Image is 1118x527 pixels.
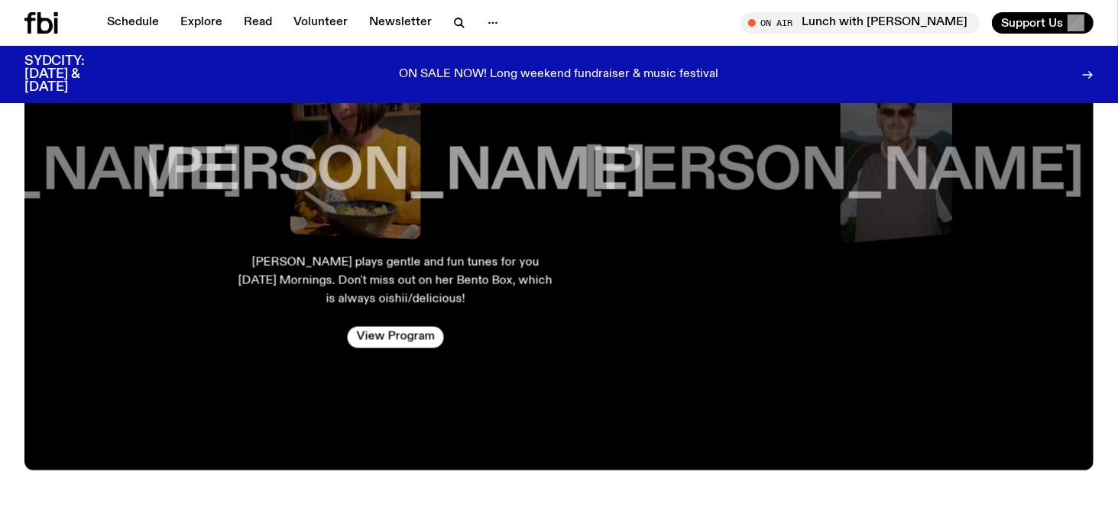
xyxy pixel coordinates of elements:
[740,12,980,34] button: On AirLunch with [PERSON_NAME]
[992,12,1094,34] button: Support Us
[24,55,122,94] h3: SYDCITY: [DATE] & [DATE]
[237,254,555,309] p: [PERSON_NAME] plays gentle and fun tunes for you [DATE] Mornings. Don't miss out on her Bento Box...
[145,144,646,202] h3: [PERSON_NAME]
[583,144,1084,202] h3: [PERSON_NAME]
[98,12,168,34] a: Schedule
[400,68,719,82] p: ON SALE NOW! Long weekend fundraiser & music festival
[348,327,444,348] a: View Program
[171,12,232,34] a: Explore
[1001,16,1063,30] span: Support Us
[360,12,441,34] a: Newsletter
[235,12,281,34] a: Read
[284,12,357,34] a: Volunteer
